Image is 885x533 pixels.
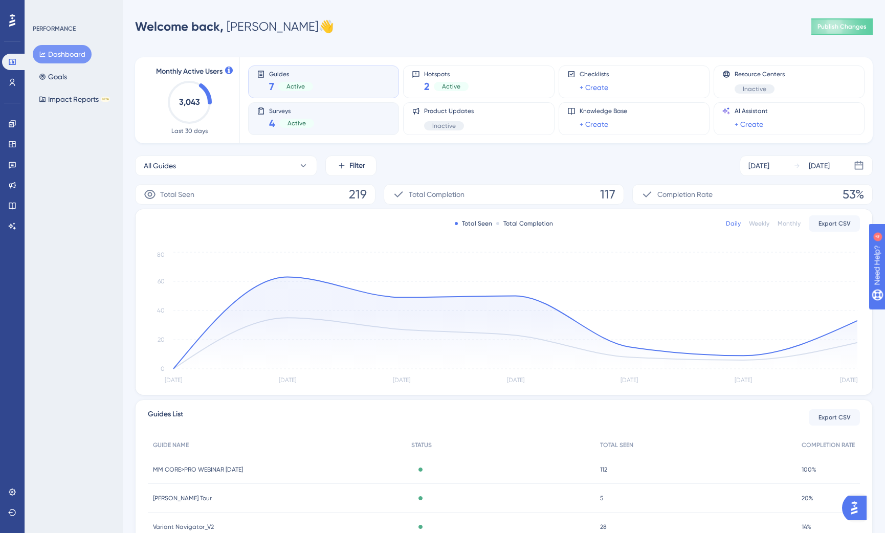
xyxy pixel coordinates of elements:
span: Hotspots [424,70,469,77]
span: 4 [269,116,275,130]
span: STATUS [411,441,432,449]
span: 219 [349,186,367,203]
button: Publish Changes [811,18,873,35]
span: Inactive [743,85,766,93]
div: Weekly [749,219,769,228]
span: Active [286,82,305,91]
a: + Create [580,81,608,94]
span: 5 [600,494,604,502]
button: Export CSV [809,409,860,426]
div: Total Completion [496,219,553,228]
tspan: [DATE] [165,376,182,384]
span: Active [287,119,306,127]
span: 100% [802,465,816,474]
span: TOTAL SEEN [600,441,633,449]
span: All Guides [144,160,176,172]
span: [PERSON_NAME] Tour [153,494,212,502]
tspan: [DATE] [279,376,296,384]
div: [DATE] [809,160,830,172]
button: All Guides [135,156,317,176]
tspan: [DATE] [735,376,752,384]
a: + Create [580,118,608,130]
button: Filter [325,156,377,176]
tspan: [DATE] [621,376,638,384]
div: Daily [726,219,741,228]
span: Monthly Active Users [156,65,223,78]
span: 112 [600,465,607,474]
span: Inactive [432,122,456,130]
div: [PERSON_NAME] 👋 [135,18,334,35]
span: Resource Centers [735,70,785,78]
div: 4 [71,5,74,13]
span: Product Updates [424,107,474,115]
span: Last 30 days [171,127,208,135]
button: Dashboard [33,45,92,63]
span: Surveys [269,107,314,114]
span: Guides List [148,408,183,427]
a: + Create [735,118,763,130]
tspan: 20 [158,336,165,343]
span: 117 [600,186,615,203]
tspan: [DATE] [393,376,410,384]
span: Export CSV [818,219,851,228]
div: PERFORMANCE [33,25,76,33]
span: Completion Rate [657,188,713,201]
span: Filter [349,160,365,172]
button: Impact ReportsBETA [33,90,116,108]
span: Checklists [580,70,609,78]
tspan: [DATE] [840,376,857,384]
div: [DATE] [748,160,769,172]
span: 14% [802,523,811,531]
text: 3,043 [179,97,200,107]
tspan: [DATE] [507,376,524,384]
span: Welcome back, [135,19,224,34]
span: 2 [424,79,430,94]
span: Variant Navigator_V2 [153,523,214,531]
span: Total Completion [409,188,464,201]
div: Monthly [778,219,801,228]
span: Knowledge Base [580,107,627,115]
span: AI Assistant [735,107,768,115]
span: MM CORE>PRO WEBINAR [DATE] [153,465,243,474]
button: Export CSV [809,215,860,232]
span: 20% [802,494,813,502]
span: 28 [600,523,607,531]
span: Active [442,82,460,91]
button: Goals [33,68,73,86]
span: 53% [843,186,864,203]
tspan: 60 [158,278,165,285]
tspan: 80 [157,251,165,258]
iframe: UserGuiding AI Assistant Launcher [842,493,873,523]
span: Need Help? [24,3,64,15]
span: Export CSV [818,413,851,421]
span: 7 [269,79,274,94]
div: BETA [101,97,110,102]
span: Total Seen [160,188,194,201]
div: Total Seen [455,219,492,228]
tspan: 40 [157,307,165,314]
span: COMPLETION RATE [802,441,855,449]
span: Guides [269,70,313,77]
tspan: 0 [161,365,165,372]
span: Publish Changes [817,23,867,31]
span: GUIDE NAME [153,441,189,449]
